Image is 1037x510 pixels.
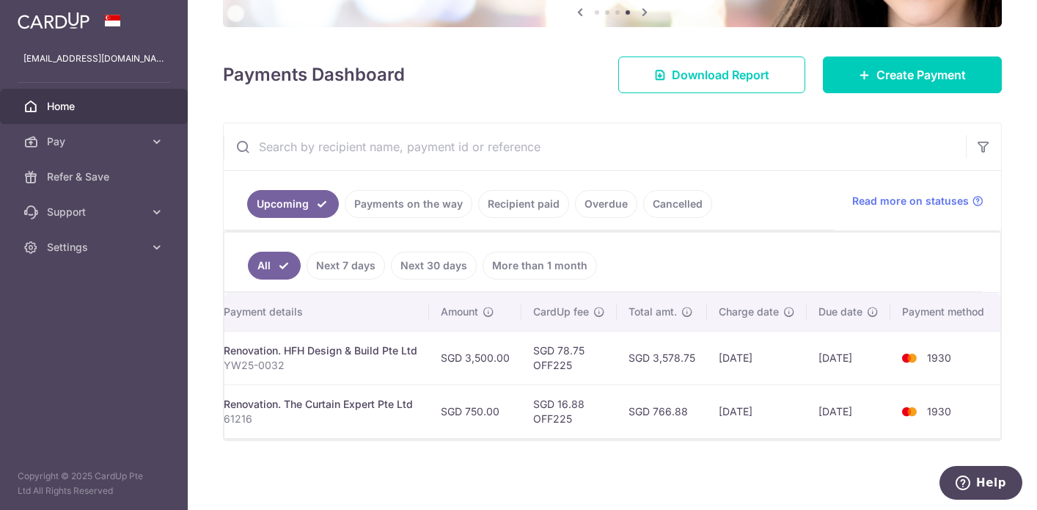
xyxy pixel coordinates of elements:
p: [EMAIL_ADDRESS][DOMAIN_NAME] [23,51,164,66]
span: Settings [47,240,144,255]
th: Payment method [890,293,1002,331]
a: Create Payment [823,57,1002,93]
span: Pay [47,134,144,149]
h4: Payments Dashboard [223,62,405,88]
a: Recipient paid [478,190,569,218]
td: SGD 16.88 OFF225 [521,385,617,438]
img: Bank Card [895,403,924,420]
span: Home [47,99,144,114]
span: Create Payment [876,66,966,84]
span: Download Report [672,66,769,84]
span: Support [47,205,144,219]
span: CardUp fee [533,305,589,319]
span: Read more on statuses [852,194,969,208]
a: More than 1 month [483,252,597,280]
td: [DATE] [807,331,890,385]
input: Search by recipient name, payment id or reference [224,123,966,170]
div: Renovation. The Curtain Expert Pte Ltd [224,397,417,412]
a: Read more on statuses [852,194,983,208]
a: All [248,252,301,280]
th: Payment details [212,293,429,331]
span: Total amt. [629,305,677,319]
td: [DATE] [707,331,807,385]
span: 1930 [927,405,951,418]
span: 1930 [927,351,951,364]
a: Payments on the way [345,190,472,218]
img: CardUp [18,12,89,29]
a: Overdue [575,190,637,218]
span: Refer & Save [47,170,144,184]
td: [DATE] [707,385,807,438]
a: Next 30 days [391,252,477,280]
div: Renovation. HFH Design & Build Pte Ltd [224,343,417,358]
td: SGD 750.00 [429,385,521,438]
span: Charge date [719,305,779,319]
td: SGD 3,578.75 [617,331,707,385]
a: Upcoming [247,190,339,218]
img: Bank Card [895,349,924,367]
span: Due date [818,305,862,319]
iframe: Opens a widget where you can find more information [939,466,1022,503]
td: SGD 78.75 OFF225 [521,331,617,385]
p: 61216 [224,412,417,426]
td: [DATE] [807,385,890,438]
span: Amount [441,305,478,319]
td: SGD 766.88 [617,385,707,438]
a: Next 7 days [307,252,385,280]
p: YW25-0032 [224,358,417,373]
td: SGD 3,500.00 [429,331,521,385]
a: Download Report [618,57,805,93]
a: Cancelled [643,190,712,218]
